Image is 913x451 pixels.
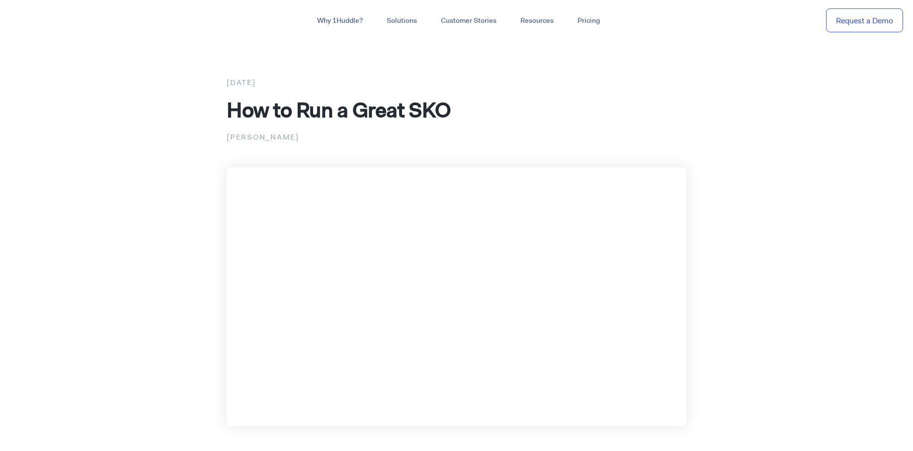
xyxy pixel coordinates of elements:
a: Resources [508,12,566,30]
img: ... [10,11,81,30]
a: Customer Stories [429,12,508,30]
a: Request a Demo [826,8,903,33]
a: Pricing [566,12,612,30]
div: [DATE] [227,76,686,89]
span: How to Run a Great SKO [227,96,451,124]
p: [PERSON_NAME] [227,131,686,144]
a: Why 1Huddle? [305,12,375,30]
a: Solutions [375,12,429,30]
